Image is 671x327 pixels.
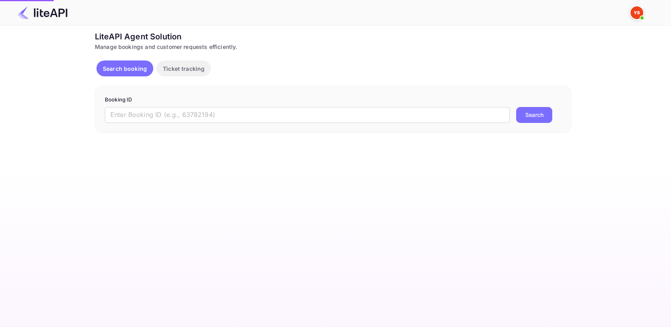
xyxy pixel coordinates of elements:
p: Search booking [103,64,147,73]
div: LiteAPI Agent Solution [95,31,571,43]
button: Search [516,107,552,123]
img: LiteAPI Logo [17,6,67,19]
img: Yandex Support [631,6,643,19]
input: Enter Booking ID (e.g., 63782194) [105,107,510,123]
p: Ticket tracking [163,64,204,73]
div: Manage bookings and customer requests efficiently. [95,43,571,51]
p: Booking ID [105,96,561,104]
